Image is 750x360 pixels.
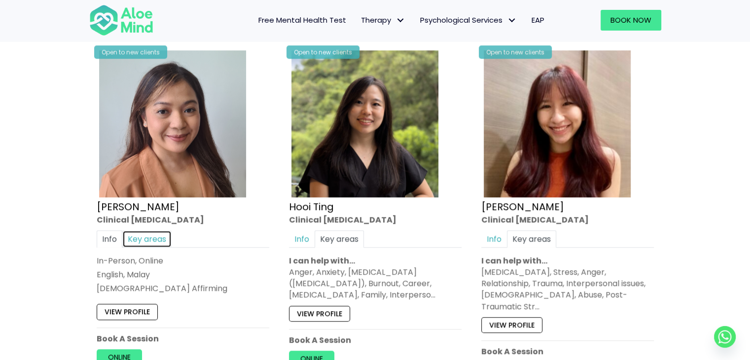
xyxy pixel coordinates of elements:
p: English, Malay [97,269,269,280]
div: [MEDICAL_DATA], Stress, Anger, Relationship, Trauma, Interpersonal issues, [DEMOGRAPHIC_DATA], Ab... [481,266,654,312]
a: Book Now [601,10,661,31]
a: Free Mental Health Test [251,10,354,31]
div: Clinical [MEDICAL_DATA] [289,214,462,225]
a: View profile [97,304,158,320]
a: [PERSON_NAME] [481,200,564,214]
div: Clinical [MEDICAL_DATA] [97,214,269,225]
span: Free Mental Health Test [258,15,346,25]
a: Info [97,230,122,248]
div: In-Person, Online [97,255,269,266]
p: Book A Session [97,333,269,344]
div: Clinical [MEDICAL_DATA] [481,214,654,225]
div: Anger, Anxiety, [MEDICAL_DATA] ([MEDICAL_DATA]), Burnout, Career, [MEDICAL_DATA], Family, Interpe... [289,266,462,301]
a: [PERSON_NAME] [97,200,179,214]
a: Key areas [507,230,556,248]
span: Therapy [361,15,405,25]
img: Hooi ting Clinical Psychologist [291,50,438,197]
a: Psychological ServicesPsychological Services: submenu [413,10,524,31]
a: View profile [481,317,542,333]
span: Book Now [610,15,651,25]
div: Open to new clients [94,45,167,59]
a: Hooi Ting [289,200,334,214]
a: Info [481,230,507,248]
p: I can help with… [289,255,462,266]
p: Book A Session [481,346,654,357]
a: Info [289,230,315,248]
div: Open to new clients [286,45,359,59]
span: EAP [532,15,544,25]
a: TherapyTherapy: submenu [354,10,413,31]
span: Psychological Services [420,15,517,25]
nav: Menu [166,10,552,31]
img: Jean-300×300 [484,50,631,197]
a: Key areas [315,230,364,248]
span: Therapy: submenu [393,13,408,28]
span: Psychological Services: submenu [505,13,519,28]
img: Hanna Clinical Psychologist [99,50,246,197]
a: View profile [289,306,350,322]
img: Aloe mind Logo [89,4,153,36]
p: Book A Session [289,334,462,346]
div: [DEMOGRAPHIC_DATA] Affirming [97,283,269,294]
a: Key areas [122,230,172,248]
a: EAP [524,10,552,31]
p: I can help with… [481,255,654,266]
div: Open to new clients [479,45,552,59]
a: Whatsapp [714,326,736,348]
